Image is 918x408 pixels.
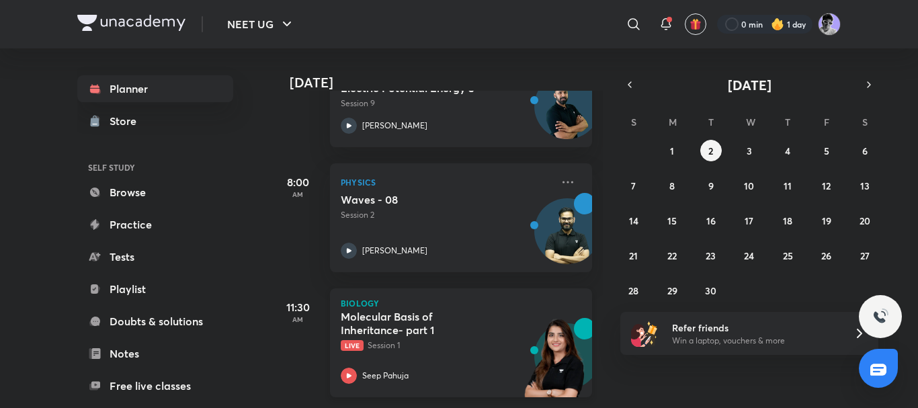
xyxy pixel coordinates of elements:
abbr: September 27, 2025 [860,249,870,262]
button: September 9, 2025 [700,175,722,196]
abbr: September 12, 2025 [822,179,831,192]
button: NEET UG [219,11,303,38]
p: Session 9 [341,97,552,110]
h4: [DATE] [290,75,606,91]
h5: 8:00 [271,174,325,190]
abbr: September 29, 2025 [667,284,677,297]
abbr: Wednesday [746,116,755,128]
button: September 15, 2025 [661,210,683,231]
h6: Refer friends [672,321,837,335]
button: September 16, 2025 [700,210,722,231]
p: Session 1 [341,339,552,352]
abbr: September 1, 2025 [670,145,674,157]
p: Seep Pahuja [362,370,409,382]
p: Session 2 [341,209,552,221]
abbr: September 26, 2025 [821,249,831,262]
abbr: Thursday [785,116,790,128]
button: September 17, 2025 [739,210,760,231]
button: September 21, 2025 [623,245,644,266]
a: Notes [77,340,233,367]
abbr: September 6, 2025 [862,145,868,157]
h5: Waves - 08 [341,193,508,206]
abbr: September 30, 2025 [705,284,716,297]
abbr: September 24, 2025 [744,249,754,262]
h5: 11:30 [271,299,325,315]
button: September 2, 2025 [700,140,722,161]
abbr: September 18, 2025 [783,214,792,227]
abbr: Saturday [862,116,868,128]
abbr: September 8, 2025 [669,179,675,192]
button: September 13, 2025 [854,175,876,196]
a: Doubts & solutions [77,308,233,335]
h5: Molecular Basis of Inheritance- part 1 [341,310,508,337]
img: avatar [690,18,702,30]
p: AM [271,190,325,198]
abbr: September 28, 2025 [628,284,638,297]
p: AM [271,315,325,323]
button: September 25, 2025 [777,245,798,266]
abbr: September 21, 2025 [629,249,638,262]
button: September 12, 2025 [816,175,837,196]
button: September 10, 2025 [739,175,760,196]
img: ttu [872,309,888,325]
p: Win a laptop, vouchers & more [672,335,837,347]
a: Browse [77,179,233,206]
abbr: September 13, 2025 [860,179,870,192]
button: avatar [685,13,706,35]
button: September 27, 2025 [854,245,876,266]
abbr: September 20, 2025 [860,214,870,227]
button: September 14, 2025 [623,210,644,231]
a: Store [77,108,233,134]
button: September 29, 2025 [661,280,683,301]
img: streak [771,17,784,31]
p: Biology [341,299,581,307]
button: September 20, 2025 [854,210,876,231]
a: Free live classes [77,372,233,399]
abbr: September 2, 2025 [708,145,713,157]
a: Planner [77,75,233,102]
button: September 11, 2025 [777,175,798,196]
abbr: September 4, 2025 [785,145,790,157]
button: September 1, 2025 [661,140,683,161]
abbr: September 14, 2025 [629,214,638,227]
img: Company Logo [77,15,185,31]
abbr: September 23, 2025 [706,249,716,262]
abbr: September 10, 2025 [744,179,754,192]
abbr: Friday [824,116,829,128]
img: referral [631,320,658,347]
button: [DATE] [639,75,860,94]
button: September 23, 2025 [700,245,722,266]
p: [PERSON_NAME] [362,120,427,132]
img: Avatar [535,206,599,270]
button: September 5, 2025 [816,140,837,161]
img: Avatar [535,81,599,145]
button: September 26, 2025 [816,245,837,266]
button: September 22, 2025 [661,245,683,266]
abbr: September 19, 2025 [822,214,831,227]
abbr: September 11, 2025 [784,179,792,192]
abbr: September 15, 2025 [667,214,677,227]
abbr: September 3, 2025 [747,145,752,157]
abbr: September 5, 2025 [824,145,829,157]
p: [PERSON_NAME] [362,245,427,257]
abbr: September 7, 2025 [631,179,636,192]
a: Tests [77,243,233,270]
div: Store [110,113,144,129]
button: September 24, 2025 [739,245,760,266]
span: Live [341,340,364,351]
img: henil patel [818,13,841,36]
abbr: September 9, 2025 [708,179,714,192]
button: September 19, 2025 [816,210,837,231]
abbr: Monday [669,116,677,128]
button: September 7, 2025 [623,175,644,196]
a: Playlist [77,276,233,302]
button: September 28, 2025 [623,280,644,301]
span: [DATE] [728,76,771,94]
button: September 8, 2025 [661,175,683,196]
button: September 6, 2025 [854,140,876,161]
a: Company Logo [77,15,185,34]
a: Practice [77,211,233,238]
button: September 30, 2025 [700,280,722,301]
abbr: September 25, 2025 [783,249,793,262]
abbr: Sunday [631,116,636,128]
